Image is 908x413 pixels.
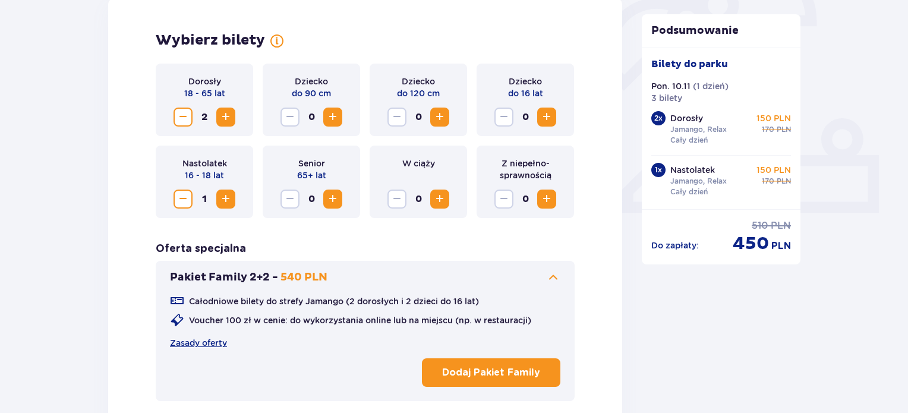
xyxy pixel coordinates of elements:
[752,219,768,232] span: 510
[771,239,791,253] span: PLN
[174,190,193,209] button: Zmniejsz
[494,108,513,127] button: Zmniejsz
[651,92,682,104] p: 3 bilety
[651,163,666,177] div: 1 x
[651,111,666,125] div: 2 x
[756,112,791,124] p: 150 PLN
[156,242,246,256] h3: Oferta specjalna
[651,80,691,92] p: Pon. 10.11
[195,108,214,127] span: 2
[387,190,406,209] button: Zmniejsz
[762,176,774,187] span: 170
[323,108,342,127] button: Zwiększ
[387,108,406,127] button: Zmniejsz
[430,190,449,209] button: Zwiększ
[693,80,729,92] p: ( 1 dzień )
[771,219,791,232] span: PLN
[516,190,535,209] span: 0
[185,169,224,181] p: 16 - 18 lat
[762,124,774,135] span: 170
[170,337,227,349] a: Zasady oferty
[302,190,321,209] span: 0
[402,157,435,169] p: W ciąży
[195,190,214,209] span: 1
[216,190,235,209] button: Zwiększ
[733,232,769,255] span: 450
[670,124,727,135] p: Jamango, Relax
[516,108,535,127] span: 0
[156,31,265,49] h2: Wybierz bilety
[756,164,791,176] p: 150 PLN
[537,190,556,209] button: Zwiększ
[297,169,326,181] p: 65+ lat
[422,358,560,387] button: Dodaj Pakiet Family
[642,24,801,38] p: Podsumowanie
[670,176,727,187] p: Jamango, Relax
[509,75,542,87] p: Dziecko
[777,124,791,135] span: PLN
[494,190,513,209] button: Zmniejsz
[397,87,440,99] p: do 120 cm
[651,58,728,71] p: Bilety do parku
[189,314,531,326] p: Voucher 100 zł w cenie: do wykorzystania online lub na miejscu (np. w restauracji)
[670,187,708,197] p: Cały dzień
[409,190,428,209] span: 0
[302,108,321,127] span: 0
[537,108,556,127] button: Zwiększ
[174,108,193,127] button: Zmniejsz
[402,75,435,87] p: Dziecko
[508,87,543,99] p: do 16 lat
[651,239,699,251] p: Do zapłaty :
[442,366,540,379] p: Dodaj Pakiet Family
[670,164,715,176] p: Nastolatek
[670,135,708,146] p: Cały dzień
[430,108,449,127] button: Zwiększ
[295,75,328,87] p: Dziecko
[777,176,791,187] span: PLN
[280,190,299,209] button: Zmniejsz
[182,157,227,169] p: Nastolatek
[298,157,325,169] p: Senior
[323,190,342,209] button: Zwiększ
[486,157,565,181] p: Z niepełno­sprawnością
[170,270,560,285] button: Pakiet Family 2+2 -540 PLN
[216,108,235,127] button: Zwiększ
[188,75,221,87] p: Dorosły
[184,87,225,99] p: 18 - 65 lat
[280,270,327,285] p: 540 PLN
[280,108,299,127] button: Zmniejsz
[170,270,278,285] p: Pakiet Family 2+2 -
[292,87,331,99] p: do 90 cm
[409,108,428,127] span: 0
[189,295,479,307] p: Całodniowe bilety do strefy Jamango (2 dorosłych i 2 dzieci do 16 lat)
[670,112,703,124] p: Dorosły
